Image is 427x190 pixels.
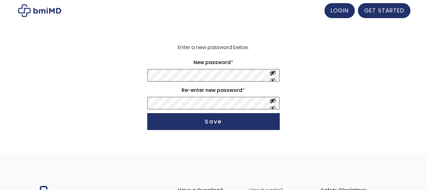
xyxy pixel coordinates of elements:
button: Save [147,113,280,130]
span: GET STARTED [364,7,404,14]
button: Show password [269,97,276,109]
button: Show password [269,70,276,81]
span: LOGIN [331,7,349,14]
label: New password [147,57,280,67]
label: Re-enter new password [147,85,280,95]
img: My account [18,4,61,17]
a: LOGIN [324,3,355,18]
p: Enter a new password below. [146,43,281,52]
a: GET STARTED [358,3,410,18]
